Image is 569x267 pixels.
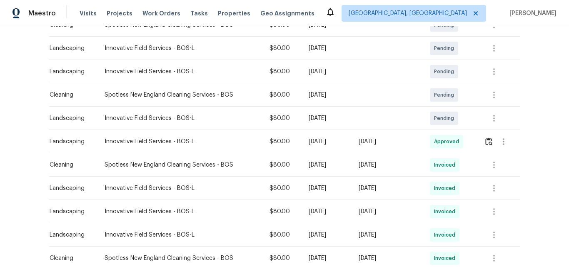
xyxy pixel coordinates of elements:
[485,137,492,145] img: Review Icon
[309,137,346,146] div: [DATE]
[218,9,250,17] span: Properties
[434,231,459,239] span: Invoiced
[105,161,256,169] div: Spotless New England Cleaning Services - BOS
[105,207,256,216] div: Innovative Field Services - BOS-L
[309,161,346,169] div: [DATE]
[359,137,417,146] div: [DATE]
[50,231,91,239] div: Landscaping
[349,9,467,17] span: [GEOGRAPHIC_DATA], [GEOGRAPHIC_DATA]
[359,207,417,216] div: [DATE]
[105,91,256,99] div: Spotless New England Cleaning Services - BOS
[105,137,256,146] div: Innovative Field Services - BOS-L
[434,207,459,216] span: Invoiced
[309,207,346,216] div: [DATE]
[309,184,346,192] div: [DATE]
[50,137,91,146] div: Landscaping
[434,184,459,192] span: Invoiced
[105,44,256,52] div: Innovative Field Services - BOS-L
[105,254,256,262] div: Spotless New England Cleaning Services - BOS
[309,91,346,99] div: [DATE]
[270,254,295,262] div: $80.00
[270,161,295,169] div: $80.00
[142,9,180,17] span: Work Orders
[434,91,457,99] span: Pending
[50,44,91,52] div: Landscaping
[105,231,256,239] div: Innovative Field Services - BOS-L
[50,207,91,216] div: Landscaping
[260,9,314,17] span: Geo Assignments
[50,114,91,122] div: Landscaping
[434,161,459,169] span: Invoiced
[484,132,494,152] button: Review Icon
[105,67,256,76] div: Innovative Field Services - BOS-L
[105,114,256,122] div: Innovative Field Services - BOS-L
[105,184,256,192] div: Innovative Field Services - BOS-L
[50,161,91,169] div: Cleaning
[434,254,459,262] span: Invoiced
[50,184,91,192] div: Landscaping
[434,44,457,52] span: Pending
[270,184,295,192] div: $80.00
[309,114,346,122] div: [DATE]
[190,10,208,16] span: Tasks
[506,9,557,17] span: [PERSON_NAME]
[270,67,295,76] div: $80.00
[309,44,346,52] div: [DATE]
[270,91,295,99] div: $80.00
[270,44,295,52] div: $80.00
[270,231,295,239] div: $80.00
[50,254,91,262] div: Cleaning
[309,231,346,239] div: [DATE]
[359,231,417,239] div: [DATE]
[107,9,132,17] span: Projects
[434,137,462,146] span: Approved
[270,137,295,146] div: $80.00
[270,114,295,122] div: $80.00
[359,161,417,169] div: [DATE]
[309,67,346,76] div: [DATE]
[359,184,417,192] div: [DATE]
[50,67,91,76] div: Landscaping
[80,9,97,17] span: Visits
[270,207,295,216] div: $80.00
[50,91,91,99] div: Cleaning
[434,67,457,76] span: Pending
[28,9,56,17] span: Maestro
[359,254,417,262] div: [DATE]
[309,254,346,262] div: [DATE]
[434,114,457,122] span: Pending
